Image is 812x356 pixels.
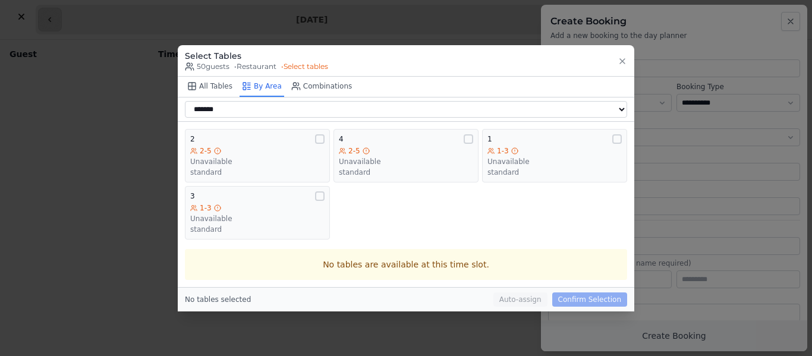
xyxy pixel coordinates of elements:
span: 1-3 [200,203,212,213]
div: Unavailable [190,214,325,223]
h3: Select Tables [185,50,328,62]
div: standard [190,168,325,177]
button: Confirm Selection [552,292,627,307]
button: Auto-assign [493,292,547,307]
span: 3 [190,191,195,201]
button: 31-3Unavailablestandard [185,186,330,240]
div: standard [190,225,325,234]
span: 1-3 [497,146,509,156]
div: Unavailable [487,157,622,166]
span: 2 [190,134,195,144]
span: 4 [339,134,344,144]
span: 50 guests [185,62,229,71]
div: No tables selected [185,295,251,304]
span: • Restaurant [234,62,276,71]
button: 22-5Unavailablestandard [185,129,330,182]
button: By Area [240,77,284,97]
div: standard [339,168,473,177]
span: • Select tables [281,62,328,71]
div: Unavailable [339,157,473,166]
button: 11-3Unavailablestandard [482,129,627,182]
button: 42-5Unavailablestandard [333,129,479,182]
span: 2-5 [348,146,360,156]
div: Unavailable [190,157,325,166]
button: All Tables [185,77,235,97]
p: No tables are available at this time slot. [194,259,618,270]
span: 2-5 [200,146,212,156]
span: 1 [487,134,492,144]
button: Combinations [289,77,355,97]
div: standard [487,168,622,177]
